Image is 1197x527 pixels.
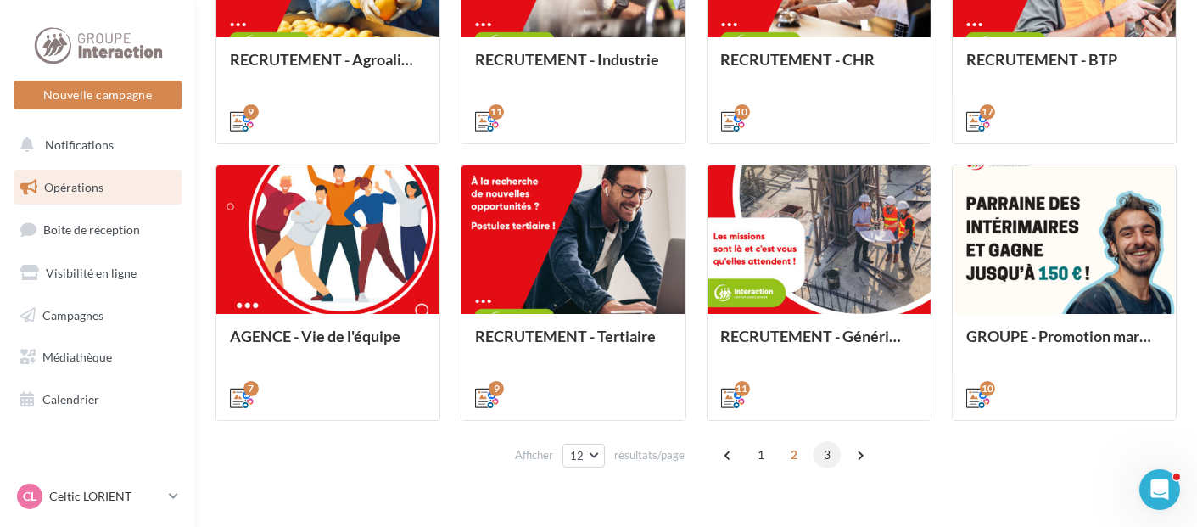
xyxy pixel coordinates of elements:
div: RECRUTEMENT - BTP [966,51,1162,85]
iframe: Intercom live chat [1139,469,1180,510]
button: Notifications [10,127,178,163]
div: RECRUTEMENT - Industrie [475,51,671,85]
div: AGENCE - Vie de l'équipe [230,328,426,362]
span: résultats/page [614,447,685,463]
span: Boîte de réception [43,222,140,237]
span: Visibilité en ligne [46,266,137,280]
div: 7 [243,381,259,396]
div: GROUPE - Promotion marques et offres [966,328,1162,362]
a: Calendrier [10,382,185,418]
span: 3 [814,441,841,468]
span: Campagnes [42,307,103,322]
span: 12 [570,449,585,463]
div: 11 [735,381,750,396]
a: Opérations [10,170,185,205]
div: 10 [980,381,995,396]
span: 2 [780,441,808,468]
span: CL [23,488,36,505]
div: 17 [980,104,995,120]
div: RECRUTEMENT - CHR [721,51,917,85]
a: Campagnes [10,298,185,334]
p: Celtic LORIENT [49,488,162,505]
div: RECRUTEMENT - Tertiaire [475,328,671,362]
span: Opérations [44,180,103,194]
a: CL Celtic LORIENT [14,480,182,513]
span: Médiathèque [42,350,112,364]
a: Boîte de réception [10,211,185,248]
div: RECRUTEMENT - Agroalimentaire [230,51,426,85]
div: 10 [735,104,750,120]
button: 12 [562,444,606,468]
a: Médiathèque [10,339,185,375]
a: Visibilité en ligne [10,255,185,291]
span: Afficher [515,447,553,463]
div: 9 [243,104,259,120]
div: RECRUTEMENT - Générique [721,328,917,362]
span: Notifications [45,137,114,152]
span: 1 [747,441,775,468]
div: 9 [489,381,504,396]
span: Calendrier [42,392,99,406]
div: 11 [489,104,504,120]
button: Nouvelle campagne [14,81,182,109]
